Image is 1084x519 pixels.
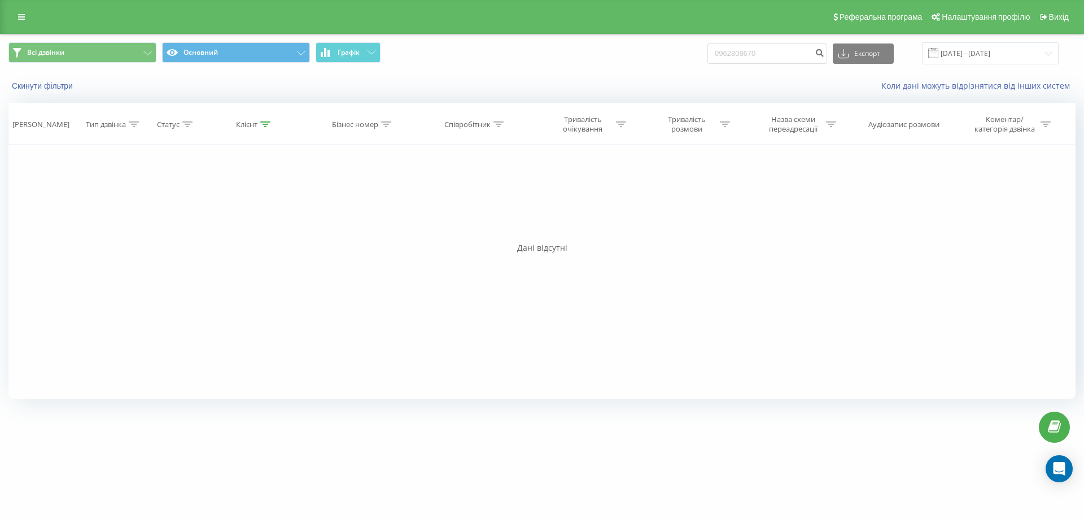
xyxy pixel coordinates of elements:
div: Тривалість очікування [553,115,613,134]
span: Графік [338,49,360,56]
div: Бізнес номер [332,120,378,129]
button: Графік [316,42,381,63]
button: Експорт [833,43,894,64]
span: Всі дзвінки [27,48,64,57]
div: Статус [157,120,180,129]
div: Співробітник [444,120,491,129]
div: Тривалість розмови [657,115,717,134]
a: Коли дані можуть відрізнятися вiд інших систем [881,80,1076,91]
button: Скинути фільтри [8,81,78,91]
div: Аудіозапис розмови [868,120,939,129]
input: Пошук за номером [707,43,827,64]
div: Назва схеми переадресації [763,115,823,134]
div: Клієнт [236,120,257,129]
button: Основний [162,42,310,63]
div: [PERSON_NAME] [12,120,69,129]
span: Реферальна програма [840,12,923,21]
button: Всі дзвінки [8,42,156,63]
span: Вихід [1049,12,1069,21]
div: Коментар/категорія дзвінка [972,115,1038,134]
div: Дані відсутні [8,242,1076,254]
span: Налаштування профілю [942,12,1030,21]
div: Open Intercom Messenger [1046,455,1073,482]
div: Тип дзвінка [86,120,126,129]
